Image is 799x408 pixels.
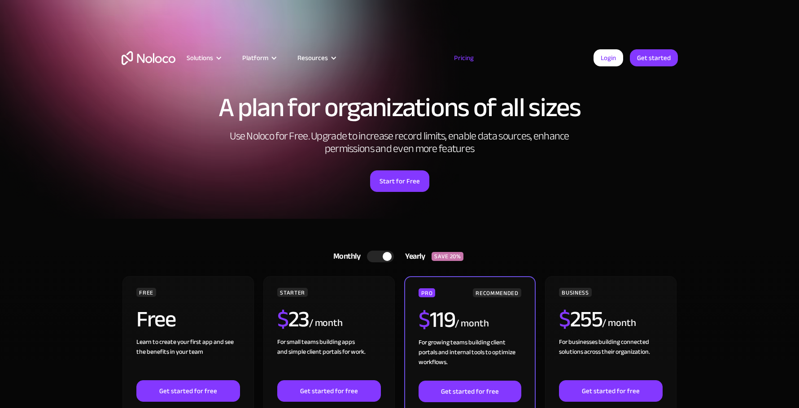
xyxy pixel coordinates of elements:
a: Get started for free [559,380,662,402]
div: Yearly [394,250,432,263]
h2: 119 [419,308,455,331]
h2: 23 [277,308,309,330]
div: Resources [297,52,328,64]
div: SAVE 20% [432,252,463,261]
h2: Free [136,308,175,330]
span: $ [559,298,570,340]
div: Monthly [322,250,367,263]
div: Solutions [187,52,213,64]
div: / month [309,316,343,330]
div: Platform [231,52,286,64]
span: $ [277,298,288,340]
div: Solutions [175,52,231,64]
div: For small teams building apps and simple client portals for work. ‍ [277,337,380,380]
h2: Use Noloco for Free. Upgrade to increase record limits, enable data sources, enhance permissions ... [220,130,579,155]
a: Get started [630,49,678,66]
div: STARTER [277,288,307,297]
span: $ [419,299,430,341]
a: Get started for free [277,380,380,402]
a: home [122,51,175,65]
div: FREE [136,288,156,297]
div: Resources [286,52,346,64]
div: Platform [242,52,268,64]
a: Pricing [443,52,485,64]
a: Get started for free [419,381,521,402]
h1: A plan for organizations of all sizes [122,94,678,121]
div: Learn to create your first app and see the benefits in your team ‍ [136,337,240,380]
a: Start for Free [370,170,429,192]
div: / month [455,317,489,331]
div: / month [602,316,636,330]
div: BUSINESS [559,288,591,297]
div: RECOMMENDED [473,288,521,297]
a: Get started for free [136,380,240,402]
div: For growing teams building client portals and internal tools to optimize workflows. [419,338,521,381]
h2: 255 [559,308,602,330]
div: PRO [419,288,435,297]
a: Login [594,49,623,66]
div: For businesses building connected solutions across their organization. ‍ [559,337,662,380]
